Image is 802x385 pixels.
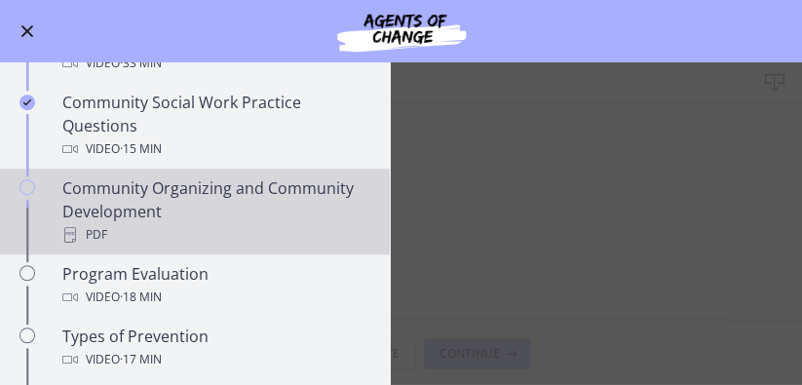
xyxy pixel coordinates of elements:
[62,262,366,309] div: Program Evaluation
[62,286,366,309] div: Video
[62,52,366,75] div: Video
[62,176,366,247] div: Community Organizing and Community Development
[16,19,39,43] button: Enable menu
[285,8,518,55] img: Agents of Change
[62,325,366,371] div: Types of Prevention
[62,137,366,161] div: Video
[120,52,162,75] span: · 33 min
[62,223,366,247] div: PDF
[62,348,366,371] div: Video
[120,286,162,309] span: · 18 min
[19,95,35,110] i: Completed
[62,91,366,161] div: Community Social Work Practice Questions
[120,137,162,161] span: · 15 min
[120,348,162,371] span: · 17 min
